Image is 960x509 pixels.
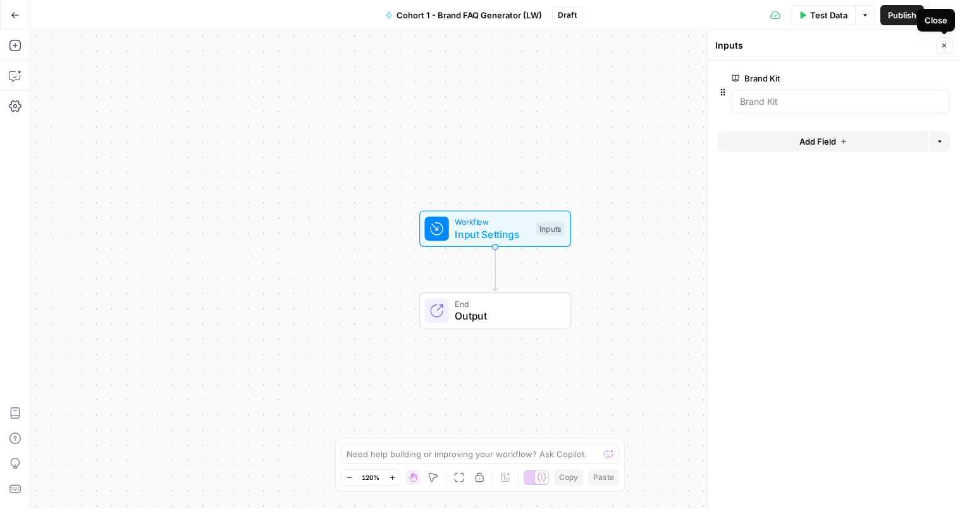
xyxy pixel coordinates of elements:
span: Copy [559,472,578,483]
span: Input Settings [455,227,530,242]
span: 120% [362,472,379,482]
button: Paste [588,469,619,486]
label: Brand Kit [732,72,878,85]
button: Cohort 1 - Brand FAQ Generator (LW) [378,5,550,25]
span: Test Data [810,9,847,21]
span: Paste [593,472,614,483]
span: Cohort 1 - Brand FAQ Generator (LW) [397,9,542,21]
span: Output [455,308,558,323]
g: Edge from start to end [493,247,497,291]
div: WorkflowInput SettingsInputs [378,210,613,247]
input: Brand Kit [740,95,942,108]
button: Test Data [791,5,855,25]
span: End [455,297,558,309]
div: Inputs [715,39,932,52]
button: Copy [554,469,583,486]
span: Publish [888,9,916,21]
span: Add Field [799,135,836,148]
button: Publish [880,5,924,25]
button: Add Field [718,131,928,152]
div: EndOutput [378,292,613,329]
div: Inputs [536,222,564,236]
span: Workflow [455,216,530,228]
span: Draft [558,9,577,21]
